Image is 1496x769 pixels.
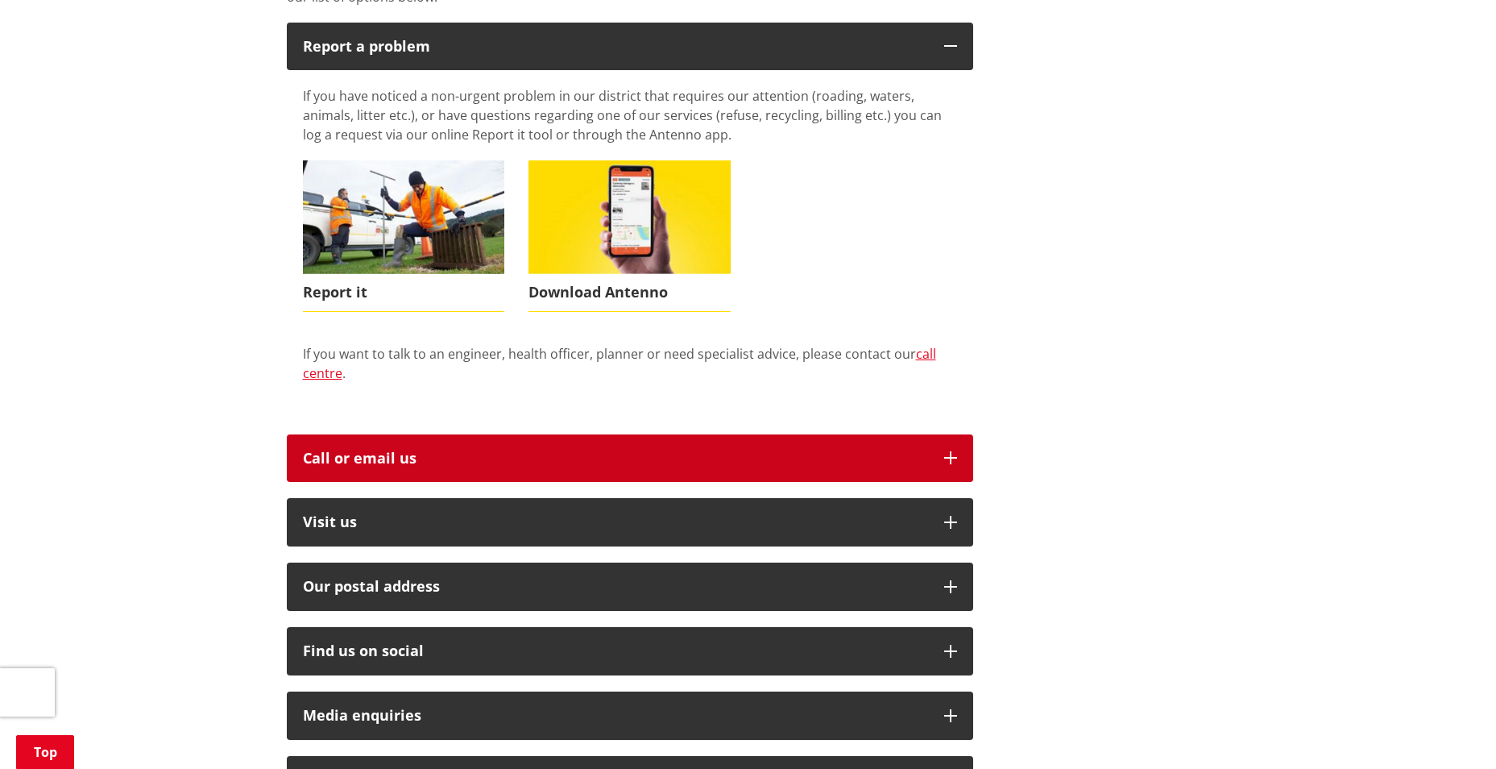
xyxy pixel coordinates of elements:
a: Download Antenno [528,160,731,311]
a: Top [16,735,74,769]
button: Visit us [287,498,973,547]
div: Find us on social [303,643,928,659]
a: call centre [303,345,936,382]
div: If you want to talk to an engineer, health officer, planner or need specialist advice, please con... [303,344,957,402]
div: Call or email us [303,451,928,467]
div: Media enquiries [303,708,928,724]
button: Our postal address [287,563,973,611]
span: Download Antenno [528,274,731,311]
button: Call or email us [287,434,973,483]
button: Report a problem [287,23,973,71]
span: If you have noticed a non-urgent problem in our district that requires our attention (roading, wa... [303,87,942,143]
a: Report it [303,160,505,311]
img: Antenno [528,160,731,274]
iframe: Messenger Launcher [1422,701,1480,759]
p: Report a problem [303,39,928,55]
img: Report it [303,160,505,274]
button: Media enquiries [287,692,973,740]
p: Visit us [303,514,928,530]
span: Report it [303,274,505,311]
h2: Our postal address [303,579,928,595]
button: Find us on social [287,627,973,675]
